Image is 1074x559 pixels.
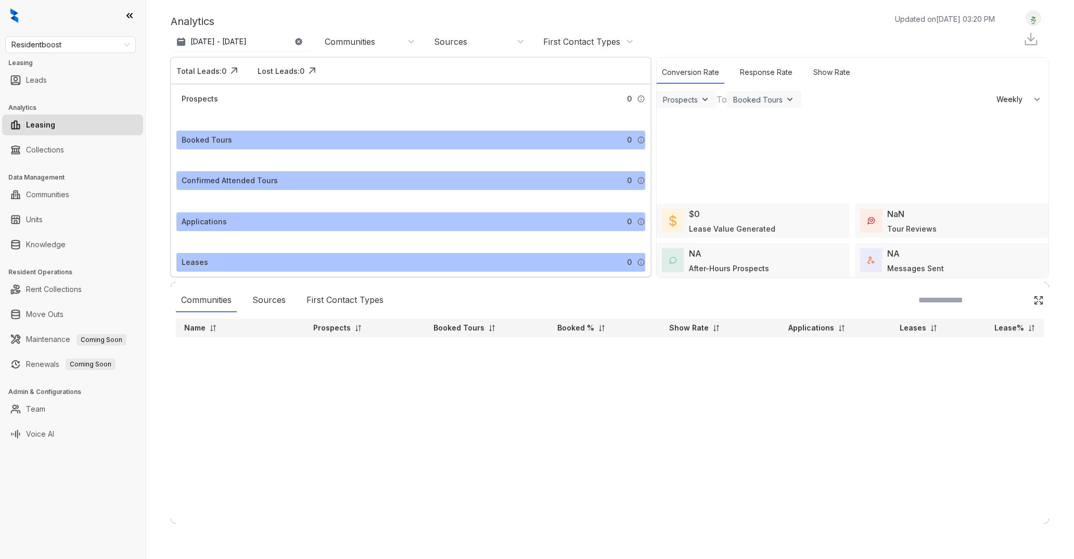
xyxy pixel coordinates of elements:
[689,247,701,260] div: NA
[434,36,467,47] div: Sources
[26,354,116,375] a: RenewalsComing Soon
[669,323,709,333] p: Show Rate
[2,279,143,300] li: Rent Collections
[10,8,18,23] img: logo
[627,175,632,186] span: 0
[26,424,54,444] a: Voice AI
[2,70,143,91] li: Leads
[26,279,82,300] a: Rent Collections
[301,288,389,312] div: First Contact Types
[2,115,143,135] li: Leasing
[1033,295,1044,306] img: Click Icon
[8,103,145,112] h3: Analytics
[733,95,783,104] div: Booked Tours
[1012,296,1020,304] img: SearchIcon
[657,61,724,84] div: Conversion Rate
[182,93,218,105] div: Prospects
[171,32,311,51] button: [DATE] - [DATE]
[8,58,145,68] h3: Leasing
[637,95,645,103] img: Info
[433,323,484,333] p: Booked Tours
[637,218,645,226] img: Info
[66,359,116,370] span: Coming Soon
[2,304,143,325] li: Move Outs
[627,93,632,105] span: 0
[689,223,775,234] div: Lease Value Generated
[26,115,55,135] a: Leasing
[1023,31,1039,47] img: Download
[785,94,795,105] img: ViewFilterArrow
[2,424,143,444] li: Voice AI
[838,324,846,332] img: sorting
[26,304,63,325] a: Move Outs
[2,329,143,350] li: Maintenance
[717,93,727,106] div: To
[2,209,143,230] li: Units
[543,36,620,47] div: First Contact Types
[689,208,700,220] div: $0
[258,66,304,77] div: Lost Leads: 0
[2,184,143,205] li: Communities
[887,223,937,234] div: Tour Reviews
[900,323,926,333] p: Leases
[26,234,66,255] a: Knowledge
[813,109,891,187] img: Loader
[930,324,938,332] img: sorting
[557,323,594,333] p: Booked %
[176,288,237,312] div: Communities
[2,399,143,420] li: Team
[247,288,291,312] div: Sources
[8,173,145,182] h3: Data Management
[669,214,676,227] img: LeaseValue
[627,216,632,227] span: 0
[325,36,375,47] div: Communities
[637,258,645,266] img: Info
[184,323,206,333] p: Name
[1026,13,1041,24] img: UserAvatar
[182,257,208,268] div: Leases
[637,136,645,144] img: Info
[182,216,227,227] div: Applications
[712,324,720,332] img: sorting
[867,217,875,224] img: TourReviews
[11,37,130,53] span: Residentboost
[182,175,278,186] div: Confirmed Attended Tours
[176,66,226,77] div: Total Leads: 0
[26,70,47,91] a: Leads
[2,234,143,255] li: Knowledge
[26,399,45,420] a: Team
[735,61,798,84] div: Response Rate
[689,263,769,274] div: After-Hours Prospects
[226,63,242,79] img: Click Icon
[627,134,632,146] span: 0
[488,324,496,332] img: sorting
[26,184,69,205] a: Communities
[669,257,676,264] img: AfterHoursConversations
[2,139,143,160] li: Collections
[996,94,1028,105] span: Weekly
[598,324,606,332] img: sorting
[171,14,214,29] p: Analytics
[304,63,320,79] img: Click Icon
[663,95,698,104] div: Prospects
[990,90,1049,109] button: Weekly
[190,36,247,47] p: [DATE] - [DATE]
[182,134,232,146] div: Booked Tours
[2,354,143,375] li: Renewals
[1028,324,1035,332] img: sorting
[8,268,145,277] h3: Resident Operations
[895,14,995,24] p: Updated on [DATE] 03:20 PM
[313,323,351,333] p: Prospects
[8,387,145,397] h3: Admin & Configurations
[26,139,64,160] a: Collections
[887,247,900,260] div: NA
[788,323,834,333] p: Applications
[887,208,904,220] div: NaN
[887,263,944,274] div: Messages Sent
[26,209,43,230] a: Units
[994,323,1024,333] p: Lease%
[76,334,126,346] span: Coming Soon
[867,257,875,264] img: TotalFum
[209,324,217,332] img: sorting
[808,61,855,84] div: Show Rate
